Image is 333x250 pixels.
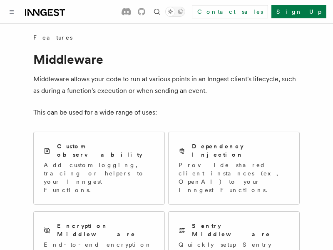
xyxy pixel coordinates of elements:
[33,33,72,42] span: Features
[192,142,289,159] h2: Dependency Injection
[57,222,154,238] h2: Encryption Middleware
[7,7,17,17] button: Toggle navigation
[33,73,300,97] p: Middleware allows your code to run at various points in an Inngest client's lifecycle, such as du...
[33,107,300,118] p: This can be used for a wide range of uses:
[33,132,165,205] a: Custom observabilityAdd custom logging, tracing or helpers to your Inngest Functions.
[192,5,268,18] a: Contact sales
[192,222,289,238] h2: Sentry Middleware
[179,161,289,194] p: Provide shared client instances (ex, OpenAI) to your Inngest Functions.
[152,7,162,17] button: Find something...
[165,7,185,17] button: Toggle dark mode
[44,161,154,194] p: Add custom logging, tracing or helpers to your Inngest Functions.
[33,52,300,67] h1: Middleware
[271,5,326,18] a: Sign Up
[57,142,154,159] h2: Custom observability
[168,132,300,205] a: Dependency InjectionProvide shared client instances (ex, OpenAI) to your Inngest Functions.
